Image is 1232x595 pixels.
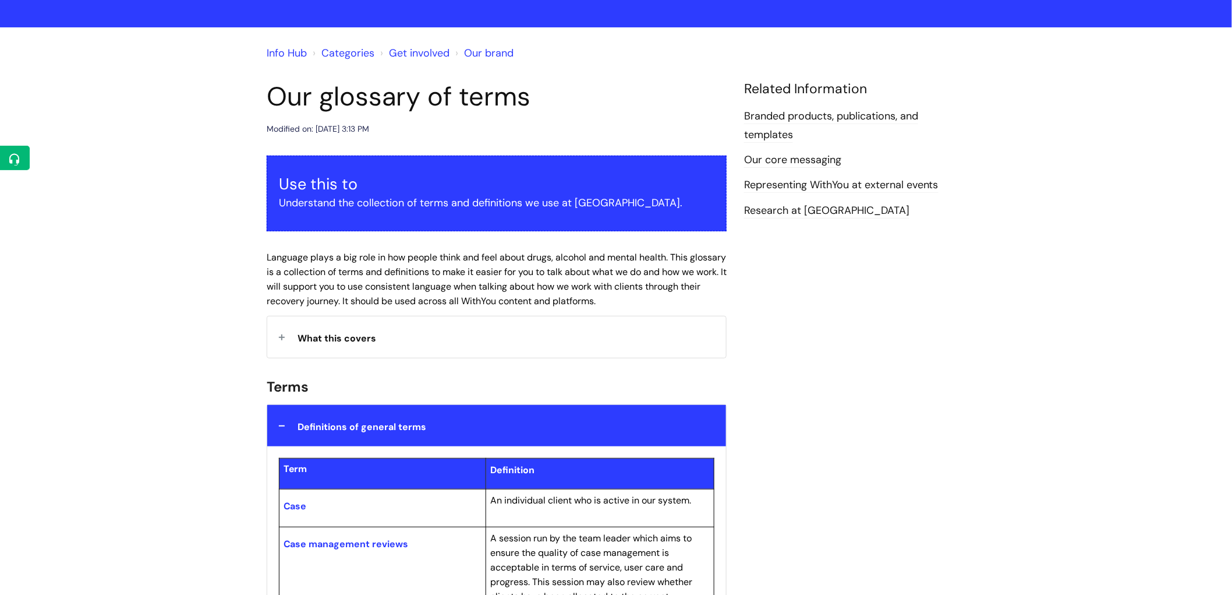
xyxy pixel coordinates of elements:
h4: Related Information [744,81,965,97]
li: Get involved [377,44,449,62]
a: Info Hub [267,46,307,60]
li: Our brand [452,44,514,62]
p: Understand the collection of terms and definitions we use at [GEOGRAPHIC_DATA]. [279,193,714,212]
a: Get involved [389,46,449,60]
li: Solution home [310,44,374,62]
span: Terms [267,378,309,396]
span: What this covers [298,332,376,344]
h1: Our glossary of terms [267,81,727,112]
span: Definition [490,464,534,476]
span: Case management reviews [284,538,409,550]
a: Research at [GEOGRAPHIC_DATA] [744,203,909,219]
span: Term [284,463,307,475]
h3: Use this to [279,175,714,193]
span: Case [284,500,307,512]
span: Language plays a big role in how people think and feel about drugs, alcohol and mental health. Th... [267,251,727,307]
a: Our core messaging [744,153,841,168]
a: Categories [321,46,374,60]
a: Our brand [464,46,514,60]
div: Modified on: [DATE] 3:13 PM [267,122,369,136]
span: An individual client who is active in our system. [490,494,691,506]
span: Definitions of general terms [298,421,426,433]
a: Representing WithYou at external events [744,178,939,193]
a: Branded products, publications, and templates [744,109,918,143]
